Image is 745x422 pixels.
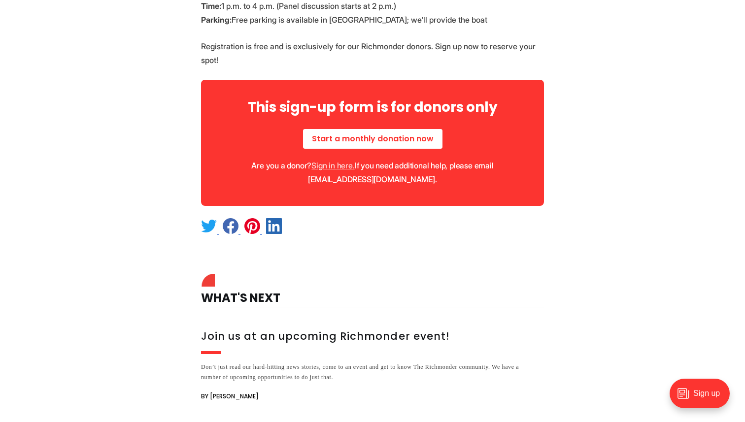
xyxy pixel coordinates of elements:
[201,390,259,402] span: By [PERSON_NAME]
[201,15,232,25] strong: Parking:
[661,374,745,422] iframe: portal-trigger
[311,161,354,170] a: Sign in here.
[248,99,498,115] h2: This sign-up form is for donors only
[303,129,442,149] a: Start a monthly donation now
[201,329,521,343] h3: Join us at an upcoming Richmonder event!
[201,39,544,67] p: Registration is free and is exclusively for our Richmonder donors. Sign up now to reserve your spot!
[201,331,521,402] a: Join us at an upcoming Richmonder event! Don’t just read our hard-hitting news stories, come to a...
[251,161,493,184] small: Are you a donor? If you need additional help, please email [EMAIL_ADDRESS][DOMAIN_NAME].
[201,276,544,307] h4: What's Next
[201,1,221,11] strong: Time:
[201,362,521,383] div: Don’t just read our hard-hitting news stories, come to an event and get to know The Richmonder co...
